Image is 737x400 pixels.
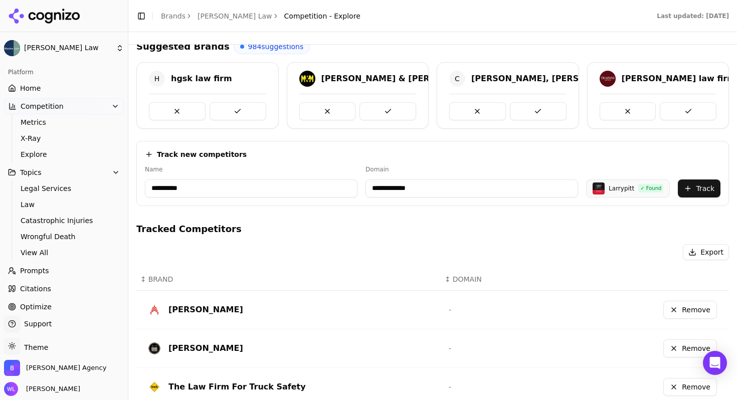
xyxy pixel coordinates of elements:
[149,71,165,87] span: H
[299,71,315,87] img: morgan & morgan
[600,71,616,87] img: trapani law firm
[136,40,230,54] h4: Suggested Brands
[22,384,80,393] span: [PERSON_NAME]
[157,149,247,159] h4: Track new competitors
[21,101,64,111] span: Competition
[638,184,663,192] div: ✓ Found
[4,382,18,396] img: Wendy Lindars
[4,263,124,279] a: Prompts
[20,343,48,351] span: Theme
[4,360,20,376] img: Bob Agency
[21,216,108,226] span: Catastrophic Injuries
[321,73,483,85] div: [PERSON_NAME] & [PERSON_NAME]
[136,222,729,236] h4: Tracked Competitors
[21,117,108,127] span: Metrics
[168,381,306,393] div: The Law Firm For Truck Safety
[663,339,717,357] button: Remove
[24,44,112,53] span: [PERSON_NAME] Law
[17,246,112,260] a: View All
[4,299,124,315] a: Optimize
[4,360,106,376] button: Open organization switcher
[4,80,124,96] a: Home
[17,131,112,145] a: X-Ray
[20,266,49,276] span: Prompts
[20,302,52,312] span: Optimize
[678,179,720,197] button: Track
[449,71,465,87] span: C
[148,381,160,393] img: the law firm for truck safety
[168,304,243,316] div: [PERSON_NAME]
[17,214,112,228] a: Catastrophic Injuries
[4,98,124,114] button: Competition
[168,342,243,354] div: [PERSON_NAME]
[663,378,717,396] button: Remove
[4,281,124,297] a: Citations
[17,181,112,195] a: Legal Services
[663,301,717,319] button: Remove
[622,73,735,85] div: [PERSON_NAME] law firm
[21,133,108,143] span: X-Ray
[248,42,304,52] span: 984 suggestions
[441,268,569,291] th: DOMAIN
[683,244,729,260] button: Export
[21,183,108,193] span: Legal Services
[4,40,20,56] img: Munley Law
[21,199,108,210] span: Law
[145,165,357,173] label: Name
[284,11,360,21] span: Competition - Explore
[136,268,441,291] th: BRAND
[703,351,727,375] div: Open Intercom Messenger
[21,149,108,159] span: Explore
[21,232,108,242] span: Wrongful Death
[4,64,124,80] div: Platform
[148,274,173,284] span: BRAND
[21,248,108,258] span: View All
[17,197,112,212] a: Law
[17,147,112,161] a: Explore
[17,230,112,244] a: Wrongful Death
[4,382,80,396] button: Open user button
[161,12,186,20] a: Brands
[20,167,42,177] span: Topics
[198,11,272,21] a: [PERSON_NAME] Law
[148,342,160,354] img: Edgar Snyder
[449,383,451,391] span: -
[140,274,437,284] div: ↕BRAND
[449,306,451,314] span: -
[171,73,232,85] div: hgsk law firm
[453,274,482,284] span: DOMAIN
[161,11,360,21] nav: breadcrumb
[4,164,124,180] button: Topics
[20,83,41,93] span: Home
[657,12,729,20] div: Last updated: [DATE]
[148,304,160,316] img: Saltz Mongeluzzi
[609,184,634,192] div: Larrypitt
[17,115,112,129] a: Metrics
[20,319,52,329] span: Support
[26,363,106,372] span: Bob Agency
[20,284,51,294] span: Citations
[593,182,605,194] img: Larrypitt logo
[445,274,565,284] div: ↕DOMAIN
[365,165,578,173] label: Domain
[449,344,451,352] span: -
